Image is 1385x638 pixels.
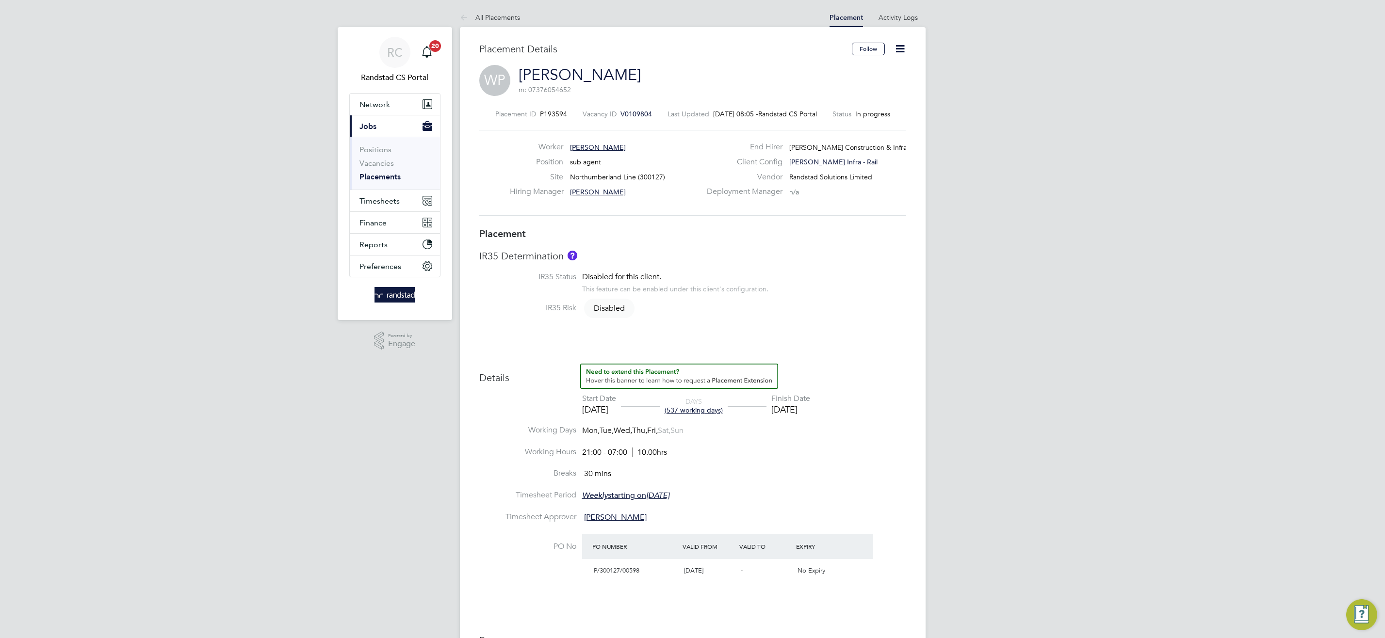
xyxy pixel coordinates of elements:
span: 20 [429,40,441,52]
span: Disabled for this client. [582,272,661,282]
button: About IR35 [568,251,577,260]
div: DAYS [660,397,728,415]
div: Valid To [737,538,794,555]
nav: Main navigation [338,27,452,320]
span: Thu, [632,426,647,435]
span: Finance [359,218,387,227]
a: [PERSON_NAME] [519,65,641,84]
label: Position [510,157,563,167]
button: Jobs [350,115,440,137]
span: [DATE] 08:05 - [713,110,758,118]
span: Northumberland Line (300127) [570,173,665,181]
span: [DATE] [684,566,703,574]
span: Powered by [388,332,415,340]
span: In progress [855,110,890,118]
h3: Details [479,364,906,384]
span: n/a [789,188,799,196]
label: Last Updated [668,110,709,118]
div: This feature can be enabled under this client's configuration. [582,282,768,293]
span: Timesheets [359,196,400,206]
span: Randstad CS Portal [349,72,440,83]
span: (537 working days) [665,406,723,415]
span: No Expiry [798,566,825,574]
span: Disabled [584,299,635,318]
img: randstad-logo-retina.png [375,287,415,303]
button: Reports [350,234,440,255]
div: Finish Date [771,394,810,404]
span: 30 mins [584,469,611,478]
button: Preferences [350,255,440,277]
a: RCRandstad CS Portal [349,37,440,83]
span: Mon, [582,426,600,435]
button: Network [350,94,440,115]
span: starting on [582,491,669,500]
label: Timesheet Approver [479,512,576,522]
span: - [741,566,743,574]
a: Activity Logs [879,13,918,22]
em: Weekly [582,491,608,500]
label: Placement ID [495,110,536,118]
button: How to extend a Placement? [580,364,778,389]
label: Vacancy ID [583,110,617,118]
span: sub agent [570,158,601,166]
button: Engage Resource Center [1346,599,1377,630]
span: Engage [388,340,415,348]
div: Start Date [582,394,616,404]
span: Preferences [359,262,401,271]
button: Follow [852,43,885,55]
span: Sat, [658,426,670,435]
a: Go to home page [349,287,440,303]
label: IR35 Status [479,272,576,282]
span: Randstad CS Portal [758,110,817,118]
b: Placement [479,228,526,239]
label: Worker [510,142,563,152]
span: Tue, [600,426,614,435]
span: [PERSON_NAME] [584,512,647,522]
span: Fri, [647,426,658,435]
span: 10.00hrs [632,447,667,457]
span: m: 07376054652 [519,85,571,94]
label: IR35 Risk [479,303,576,313]
span: P193594 [540,110,567,118]
h3: IR35 Determination [479,250,906,262]
label: PO No [479,542,576,552]
a: Placement [830,14,863,22]
label: Vendor [701,172,782,182]
span: Reports [359,240,388,249]
a: 20 [417,37,437,68]
span: WP [479,65,510,96]
a: Placements [359,172,401,181]
a: All Placements [460,13,520,22]
span: Sun [670,426,684,435]
div: Jobs [350,137,440,190]
span: [PERSON_NAME] Construction & Infrast… [789,143,919,152]
a: Powered byEngage [374,332,415,350]
h3: Placement Details [479,43,845,55]
div: PO Number [590,538,681,555]
span: P/300127/00598 [594,566,639,574]
span: Jobs [359,122,376,131]
button: Finance [350,212,440,233]
span: Network [359,100,390,109]
label: Timesheet Period [479,490,576,500]
label: Site [510,172,563,182]
div: [DATE] [771,404,810,415]
div: [DATE] [582,404,616,415]
label: Working Days [479,425,576,435]
span: V0109804 [620,110,652,118]
div: Valid From [680,538,737,555]
label: End Hirer [701,142,782,152]
label: Hiring Manager [510,187,563,197]
a: Vacancies [359,159,394,168]
em: [DATE] [646,491,669,500]
label: Working Hours [479,447,576,457]
span: RC [387,46,403,59]
span: [PERSON_NAME] [570,143,626,152]
span: [PERSON_NAME] Infra - Rail [789,158,878,166]
div: Expiry [794,538,850,555]
a: Positions [359,145,391,154]
span: Wed, [614,426,632,435]
div: 21:00 - 07:00 [582,447,667,458]
span: Randstad Solutions Limited [789,173,872,181]
span: [PERSON_NAME] [570,188,626,196]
